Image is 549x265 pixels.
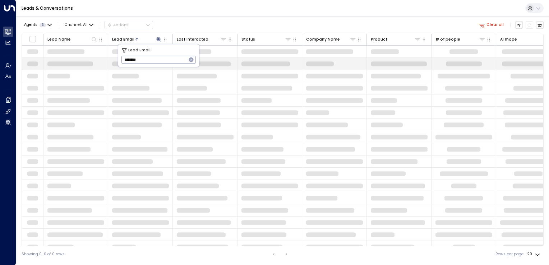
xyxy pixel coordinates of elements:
[269,250,291,259] nav: pagination navigation
[500,36,517,43] div: AI mode
[40,23,46,27] span: 3
[105,21,153,29] div: Button group with a nested menu
[63,21,96,29] button: Channel:All
[435,36,486,43] div: # of people
[306,36,340,43] div: Company Name
[22,21,54,29] button: Agents3
[371,36,421,43] div: Product
[435,36,460,43] div: # of people
[177,36,227,43] div: Last Interacted
[177,36,208,43] div: Last Interacted
[24,23,37,27] span: Agents
[515,21,523,29] button: Customize
[306,36,356,43] div: Company Name
[527,250,541,259] div: 20
[47,36,71,43] div: Lead Name
[47,36,98,43] div: Lead Name
[536,21,544,29] button: Archived Leads
[128,47,151,54] span: Lead Email
[477,21,506,29] button: Clear all
[22,5,73,11] a: Leads & Conversations
[83,23,88,27] span: All
[526,21,534,29] span: Refresh
[495,251,524,257] label: Rows per page:
[112,36,134,43] div: Lead Email
[107,23,129,28] div: Actions
[63,21,96,29] span: Channel:
[22,251,65,257] div: Showing 0-0 of 0 rows
[241,36,255,43] div: Status
[105,21,153,29] button: Actions
[371,36,387,43] div: Product
[112,36,162,43] div: Lead Email
[241,36,292,43] div: Status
